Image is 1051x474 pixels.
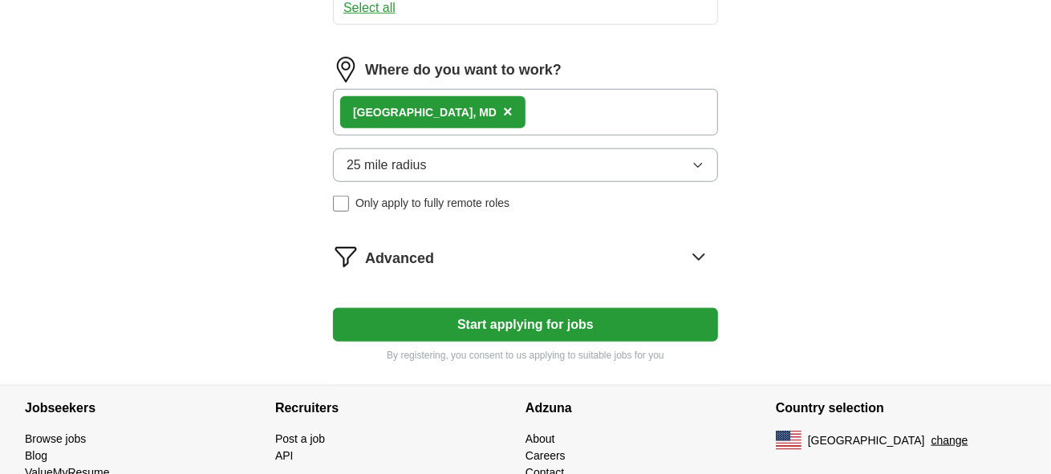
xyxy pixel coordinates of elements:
[365,248,434,269] span: Advanced
[333,57,359,83] img: location.png
[365,59,562,81] label: Where do you want to work?
[355,195,509,212] span: Only apply to fully remote roles
[776,431,801,450] img: US flag
[275,449,294,462] a: API
[353,104,497,121] div: , MD
[333,148,718,182] button: 25 mile radius
[275,432,325,445] a: Post a job
[333,196,349,212] input: Only apply to fully remote roles
[525,432,555,445] a: About
[333,244,359,269] img: filter
[347,156,427,175] span: 25 mile radius
[525,449,566,462] a: Careers
[333,308,718,342] button: Start applying for jobs
[931,432,968,449] button: change
[808,432,925,449] span: [GEOGRAPHIC_DATA]
[353,106,473,119] strong: [GEOGRAPHIC_DATA]
[25,449,47,462] a: Blog
[25,432,86,445] a: Browse jobs
[503,100,513,124] button: ×
[503,103,513,120] span: ×
[333,348,718,363] p: By registering, you consent to us applying to suitable jobs for you
[776,386,1026,431] h4: Country selection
